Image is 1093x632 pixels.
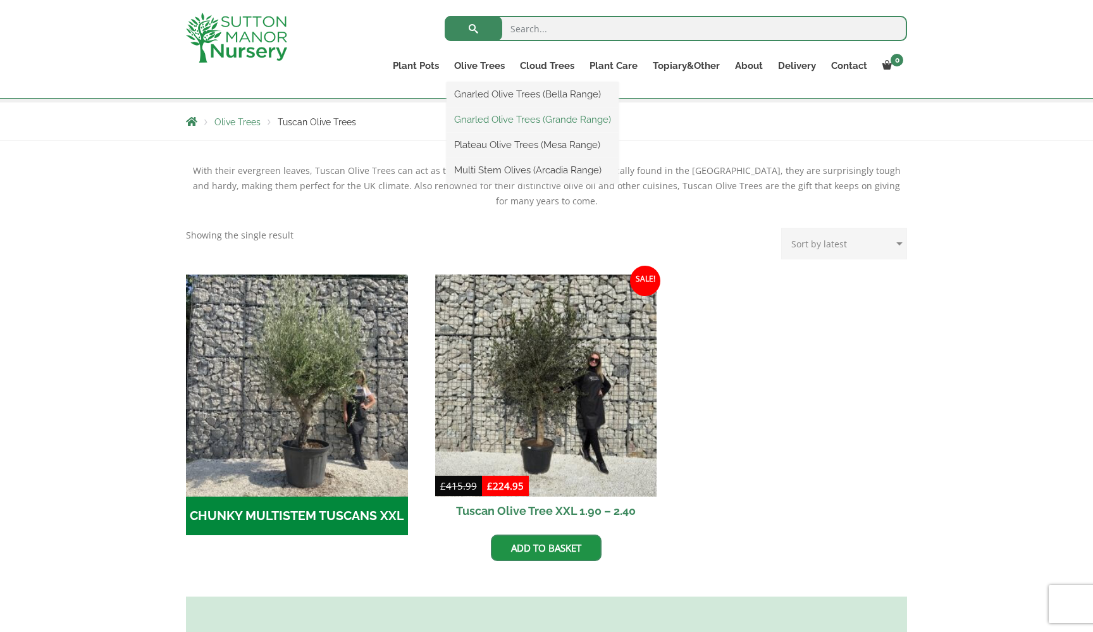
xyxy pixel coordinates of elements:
nav: Breadcrumbs [186,116,907,127]
p: Showing the single result [186,228,293,243]
a: Gnarled Olive Trees (Bella Range) [447,85,619,104]
input: Search... [445,16,907,41]
a: Cloud Trees [512,57,582,75]
a: Plateau Olive Trees (Mesa Range) [447,135,619,154]
a: Topiary&Other [645,57,727,75]
h2: CHUNKY MULTISTEM TUSCANS XXL [186,497,408,536]
select: Shop order [781,228,907,259]
a: Plant Care [582,57,645,75]
a: Olive Trees [214,117,261,127]
a: Add to basket: “Tuscan Olive Tree XXL 1.90 - 2.40” [491,535,602,561]
img: logo [186,13,287,63]
h2: Tuscan Olive Tree XXL 1.90 – 2.40 [435,497,657,525]
a: Multi Stem Olives (Arcadia Range) [447,161,619,180]
bdi: 415.99 [440,480,477,492]
bdi: 224.95 [487,480,524,492]
img: CHUNKY MULTISTEM TUSCANS XXL [186,275,408,497]
span: £ [487,480,493,492]
span: Sale! [630,266,660,296]
img: Tuscan Olive Tree XXL 1.90 - 2.40 [435,275,657,497]
span: Tuscan Olive Trees [278,117,356,127]
a: Olive Trees [447,57,512,75]
a: Contact [824,57,875,75]
a: Visit product category CHUNKY MULTISTEM TUSCANS XXL [186,275,408,535]
a: Sale! Tuscan Olive Tree XXL 1.90 – 2.40 [435,275,657,525]
span: £ [440,480,446,492]
a: Delivery [770,57,824,75]
span: 0 [891,54,903,66]
a: Gnarled Olive Trees (Grande Range) [447,110,619,129]
a: Plant Pots [385,57,447,75]
a: 0 [875,57,907,75]
a: About [727,57,770,75]
div: With their evergreen leaves, Tuscan Olive Trees can act as the ideal focal point in your garden. ... [186,163,907,209]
